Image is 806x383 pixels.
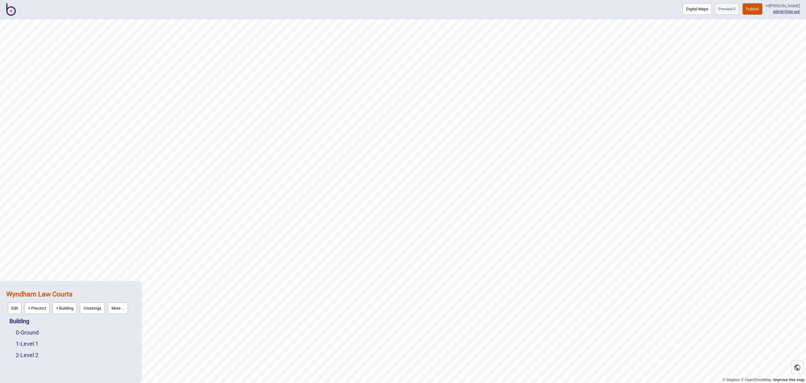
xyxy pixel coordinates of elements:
[723,378,740,382] a: Mapbox
[78,301,106,316] a: Crossings
[6,3,16,16] img: BindiMaps CMS
[766,3,800,9] div: Hi [PERSON_NAME]
[785,9,800,14] button: Sign out
[733,7,736,10] img: preview
[6,287,135,316] div: Wyndham Law Courts
[742,3,763,15] button: Publish
[773,9,784,14] a: Admin
[108,302,128,314] button: More ...
[16,340,38,347] a: 1-Level 1
[53,302,77,314] button: + Building
[6,290,72,298] a: Wyndham Law Courts
[16,329,39,336] a: 0-Ground
[715,3,739,15] a: Previewpreview
[16,327,135,338] div: Ground
[8,302,21,314] button: Edit
[16,338,135,350] div: Level 1
[741,378,771,382] a: OpenStreetMap
[25,302,49,314] button: + Precinct
[9,318,29,324] a: Building
[16,352,38,358] a: 2-Level 2
[80,302,105,314] button: Crossings
[715,3,739,15] button: Preview
[106,301,129,316] a: More ...
[773,378,804,382] a: Map feedback
[16,350,135,361] div: Level 2
[773,9,785,14] span: |
[683,3,712,15] button: Digital Maps
[6,301,23,316] a: Edit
